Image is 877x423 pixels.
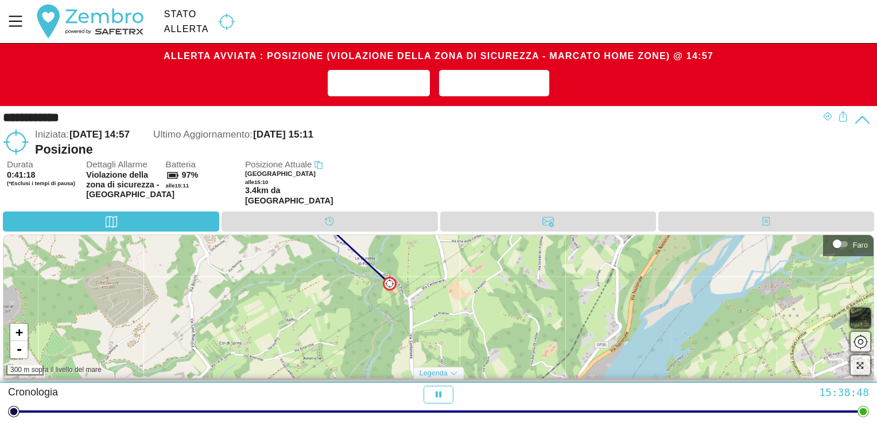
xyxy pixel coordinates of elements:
[328,70,430,96] button: Aggiungi Nota
[214,13,240,30] img: GEOFENCE.svg
[86,170,160,200] span: Violazione della zona di sicurezza - [GEOGRAPHIC_DATA]
[829,236,868,253] div: Faro
[420,369,448,377] span: Legenda
[448,75,540,93] span: Risolvi Allerta
[86,160,160,170] span: Dettagli Allarme
[6,365,44,375] div: 300 m sopra il livello del mare
[3,129,29,155] img: GEOFENCE.svg
[585,386,869,399] div: 15:38:48
[10,324,28,341] a: Ingrandisci
[35,142,93,156] font: Posizione
[253,129,313,140] span: [DATE] 15:11
[337,75,421,93] span: Aggiungi Nota
[385,279,394,288] img: GEOFENCE.svg
[69,129,130,140] span: [DATE] 14:57
[245,170,316,177] span: [GEOGRAPHIC_DATA]
[440,211,656,232] div: Messaggi
[8,386,292,404] div: Cronologia
[7,170,36,179] span: 0:41:18
[166,160,239,170] span: Batteria
[35,129,69,140] span: Iniziata:
[164,24,209,34] div: Allerta
[153,129,253,140] span: Ultimo Aggiornamento:
[7,180,80,187] span: (*Esclusi i tempi di pausa)
[10,341,28,358] a: Zoom indietro
[182,170,199,179] span: 97%
[245,186,319,206] span: 3.4km da [GEOGRAPHIC_DATA]
[245,159,312,169] span: Posizione Attuale
[3,211,219,232] div: Mappa
[164,9,209,19] div: Stato
[439,70,549,96] button: Risolvi Allerta
[245,179,269,185] span: alle 15:10
[7,160,80,170] span: Durata
[658,211,874,232] div: Contatti
[222,211,437,232] div: Cronologia
[166,182,189,189] span: alle 15:11
[164,50,713,61] span: Allerta Avviata : Posizione (Violazione della zona di sicurezza - Marcato Home Zone) @ 14:57
[853,241,868,249] div: Faro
